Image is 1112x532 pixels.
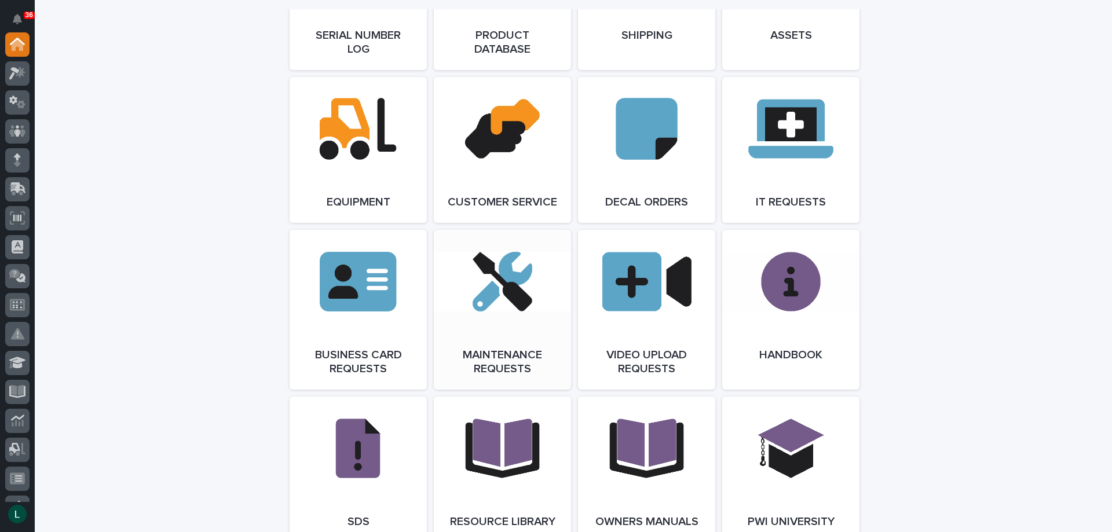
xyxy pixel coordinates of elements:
a: IT Requests [722,77,859,223]
a: Handbook [722,230,859,390]
a: Business Card Requests [290,230,427,390]
a: Maintenance Requests [434,230,571,390]
div: Notifications36 [14,14,30,32]
button: Notifications [5,7,30,31]
p: 36 [25,11,33,19]
a: Decal Orders [578,77,715,223]
a: Customer Service [434,77,571,223]
a: Equipment [290,77,427,223]
a: Video Upload Requests [578,230,715,390]
button: users-avatar [5,502,30,526]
